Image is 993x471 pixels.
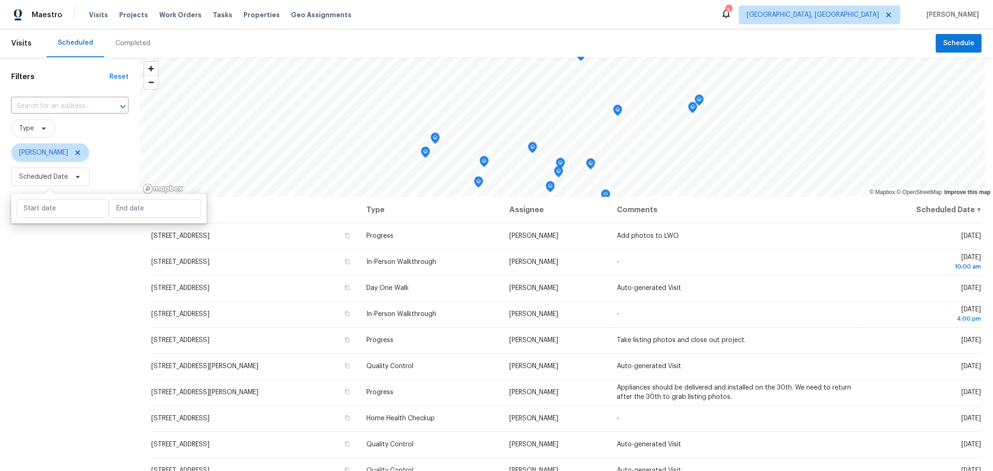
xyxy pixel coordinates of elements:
span: Tasks [213,12,232,18]
span: [PERSON_NAME] [509,415,558,422]
span: [DATE] [962,363,981,370]
span: [DATE] [962,415,981,422]
span: In-Person Walkthrough [366,311,436,317]
span: [DATE] [962,441,981,448]
button: Zoom in [144,62,158,75]
span: [STREET_ADDRESS][PERSON_NAME] [151,389,258,396]
div: Scheduled [58,38,93,47]
span: [STREET_ADDRESS] [151,285,209,291]
div: Map marker [421,147,430,161]
h1: Filters [11,72,109,81]
span: [PERSON_NAME] [509,389,558,396]
div: Map marker [554,166,563,181]
span: [DATE] [962,337,981,343]
span: [PERSON_NAME] [19,148,68,157]
div: Completed [115,39,150,48]
span: Day One Walk [366,285,409,291]
a: Mapbox homepage [142,183,183,194]
button: Schedule [936,34,982,53]
span: [PERSON_NAME] [509,233,558,239]
span: Progress [366,389,393,396]
span: Progress [366,233,393,239]
div: Map marker [688,102,697,116]
span: [PERSON_NAME] [923,10,979,20]
span: Properties [243,10,280,20]
div: Map marker [695,94,704,109]
span: In-Person Walkthrough [366,259,436,265]
span: [STREET_ADDRESS] [151,415,209,422]
span: [STREET_ADDRESS] [151,337,209,343]
span: Quality Control [366,441,413,448]
span: Take listing photos and close out project. [617,337,746,343]
div: Map marker [601,189,610,204]
button: Copy Address [343,310,351,318]
div: Map marker [586,158,595,173]
span: Scheduled Date [19,172,68,182]
div: Map marker [474,176,483,191]
span: Auto-generated Visit [617,363,681,370]
div: Map marker [601,195,610,209]
button: Copy Address [343,283,351,292]
input: End date [109,199,201,218]
span: [PERSON_NAME] [509,259,558,265]
span: Auto-generated Visit [617,441,681,448]
span: Home Health Checkup [366,415,435,422]
span: [PERSON_NAME] [509,285,558,291]
div: Map marker [546,181,555,195]
span: [STREET_ADDRESS] [151,311,209,317]
span: Visits [89,10,108,20]
span: Visits [11,33,32,54]
div: Map marker [528,142,537,156]
div: 3 [725,6,732,15]
span: Add photos to LWO [617,233,679,239]
th: Scheduled Date ↑ [858,197,982,223]
span: [DATE] [866,254,981,271]
span: Work Orders [159,10,202,20]
button: Zoom out [144,75,158,89]
span: [DATE] [962,285,981,291]
div: 4:00 pm [866,314,981,323]
a: OpenStreetMap [897,189,942,195]
span: [GEOGRAPHIC_DATA], [GEOGRAPHIC_DATA] [747,10,879,20]
span: [STREET_ADDRESS] [151,441,209,448]
button: Copy Address [343,414,351,422]
span: Geo Assignments [291,10,351,20]
div: Reset [109,72,128,81]
th: Assignee [502,197,609,223]
span: Projects [119,10,148,20]
button: Copy Address [343,362,351,370]
span: [PERSON_NAME] [509,441,558,448]
div: Map marker [431,133,440,147]
div: Map marker [556,158,565,172]
button: Copy Address [343,440,351,448]
th: Address [151,197,359,223]
button: Copy Address [343,257,351,266]
span: [DATE] [962,233,981,239]
span: Zoom out [144,76,158,89]
span: [STREET_ADDRESS][PERSON_NAME] [151,363,258,370]
span: Type [19,124,34,133]
span: [DATE] [866,306,981,323]
span: Maestro [32,10,62,20]
span: - [617,259,619,265]
button: Copy Address [343,388,351,396]
a: Mapbox [870,189,895,195]
span: [PERSON_NAME] [509,337,558,343]
span: Schedule [943,38,974,49]
div: 10:00 am [866,262,981,271]
span: [STREET_ADDRESS] [151,233,209,239]
span: [PERSON_NAME] [509,311,558,317]
a: Improve this map [945,189,991,195]
button: Open [116,100,129,113]
th: Comments [609,197,859,223]
div: Map marker [613,105,622,119]
input: Start date [17,199,108,218]
span: - [617,415,619,422]
input: Search for an address... [11,99,102,114]
span: Quality Control [366,363,413,370]
span: [PERSON_NAME] [509,363,558,370]
span: Auto-generated Visit [617,285,681,291]
span: Progress [366,337,393,343]
canvas: Map [140,57,986,197]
